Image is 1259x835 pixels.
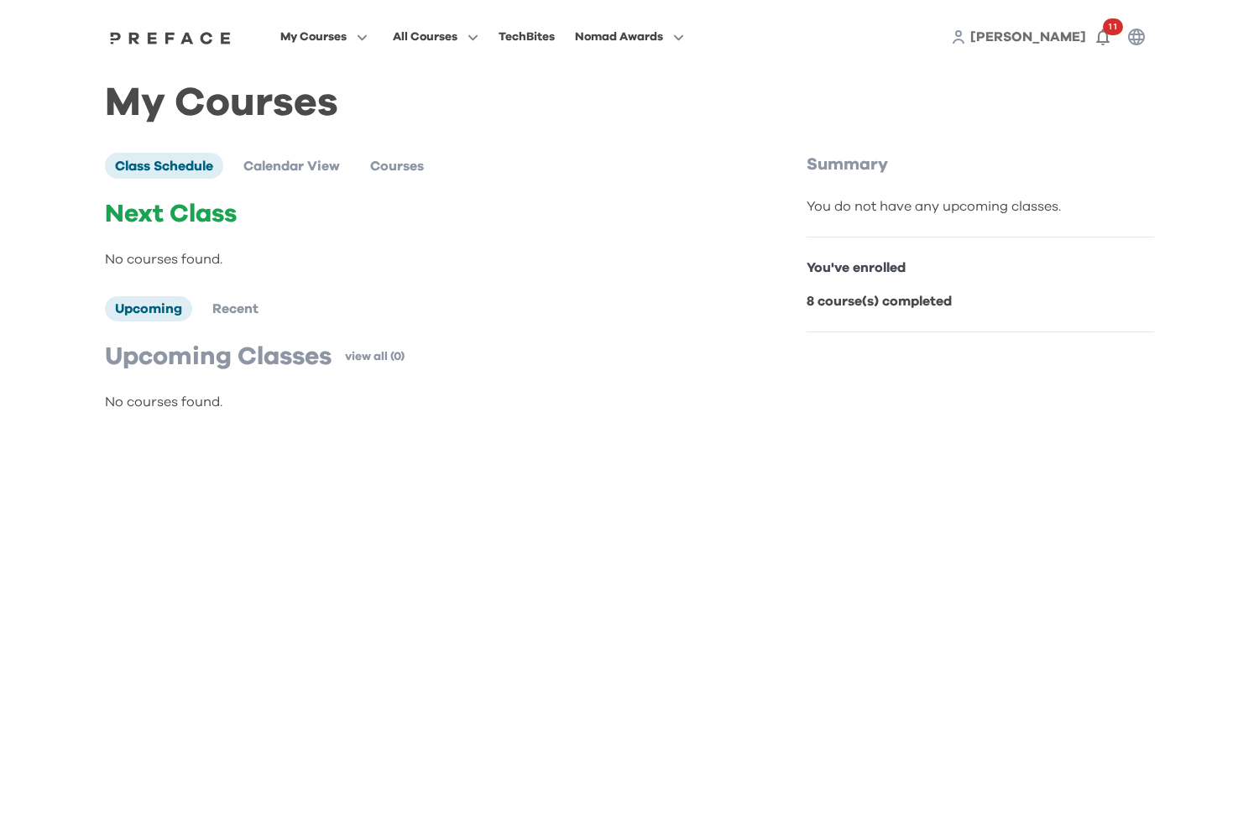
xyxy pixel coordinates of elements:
a: view all (0) [345,348,405,365]
span: Nomad Awards [575,27,663,47]
img: Preface Logo [106,31,235,44]
span: Recent [212,302,259,316]
span: 11 [1103,18,1123,35]
span: All Courses [393,27,457,47]
p: Upcoming Classes [105,342,332,372]
span: [PERSON_NAME] [970,30,1086,44]
a: Preface Logo [106,30,235,44]
button: Nomad Awards [570,26,689,48]
p: Summary [807,153,1154,176]
a: [PERSON_NAME] [970,27,1086,47]
span: Upcoming [115,302,182,316]
p: You've enrolled [807,258,1154,278]
span: Courses [370,159,424,173]
span: My Courses [280,27,347,47]
button: My Courses [275,26,373,48]
div: TechBites [499,27,555,47]
p: No courses found. [105,392,736,412]
div: You do not have any upcoming classes. [807,196,1154,217]
span: Calendar View [243,159,340,173]
p: Next Class [105,199,736,229]
button: All Courses [388,26,483,48]
b: 8 course(s) completed [807,295,952,308]
h1: My Courses [105,94,1154,112]
span: Class Schedule [115,159,213,173]
p: No courses found. [105,249,736,269]
button: 11 [1086,20,1120,54]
